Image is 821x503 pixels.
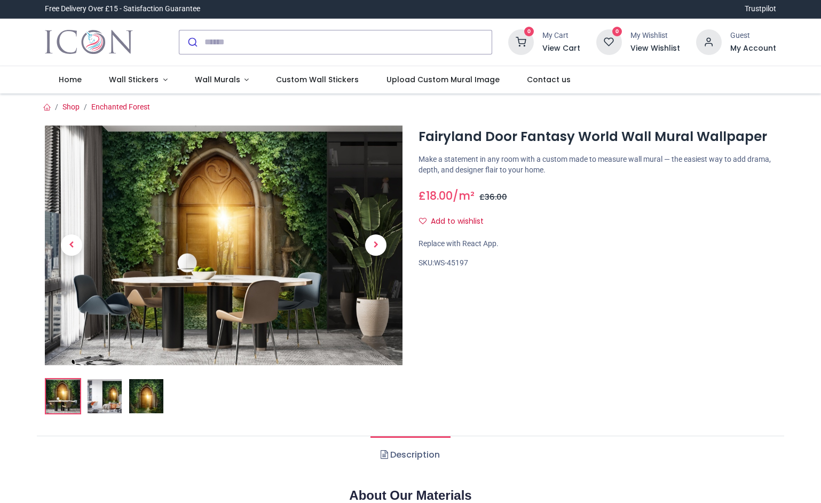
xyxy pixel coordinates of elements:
button: Add to wishlistAdd to wishlist [419,213,493,231]
span: Custom Wall Stickers [276,74,359,85]
div: Guest [730,30,776,41]
span: 18.00 [426,188,453,203]
a: Wall Murals [181,66,263,94]
a: View Cart [542,43,580,54]
button: Submit [179,30,204,54]
p: Make a statement in any room with a custom made to measure wall mural — the easiest way to add dr... [419,154,776,175]
a: View Wishlist [630,43,680,54]
h1: Fairyland Door Fantasy World Wall Mural Wallpaper [419,128,776,146]
div: Free Delivery Over £15 - Satisfaction Guarantee [45,4,200,14]
img: WS-45197-03 [129,379,163,413]
a: Shop [62,103,80,111]
sup: 0 [612,27,622,37]
span: £ [419,188,453,203]
span: Previous [61,234,82,256]
span: £ [479,192,507,202]
a: 0 [596,37,622,45]
img: Fairyland Door Fantasy World Wall Mural Wallpaper [46,379,80,413]
img: Fairyland Door Fantasy World Wall Mural Wallpaper [45,125,402,365]
a: Logo of Icon Wall Stickers [45,27,133,57]
a: Enchanted Forest [91,103,150,111]
span: 36.00 [485,192,507,202]
a: My Account [730,43,776,54]
a: Trustpilot [745,4,776,14]
i: Add to wishlist [419,217,427,225]
a: Next [349,161,402,329]
span: Home [59,74,82,85]
span: Wall Stickers [109,74,159,85]
a: Description [370,436,450,474]
img: WS-45197-02 [88,379,122,413]
a: Wall Stickers [95,66,181,94]
div: My Cart [542,30,580,41]
span: Upload Custom Mural Image [386,74,500,85]
span: Contact us [527,74,571,85]
span: WS-45197 [434,258,468,267]
img: Icon Wall Stickers [45,27,133,57]
a: 0 [508,37,534,45]
div: Replace with React App. [419,239,776,249]
div: SKU: [419,258,776,269]
a: Previous [45,161,98,329]
sup: 0 [524,27,534,37]
div: My Wishlist [630,30,680,41]
span: /m² [453,188,475,203]
span: Wall Murals [195,74,240,85]
span: Next [365,234,386,256]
